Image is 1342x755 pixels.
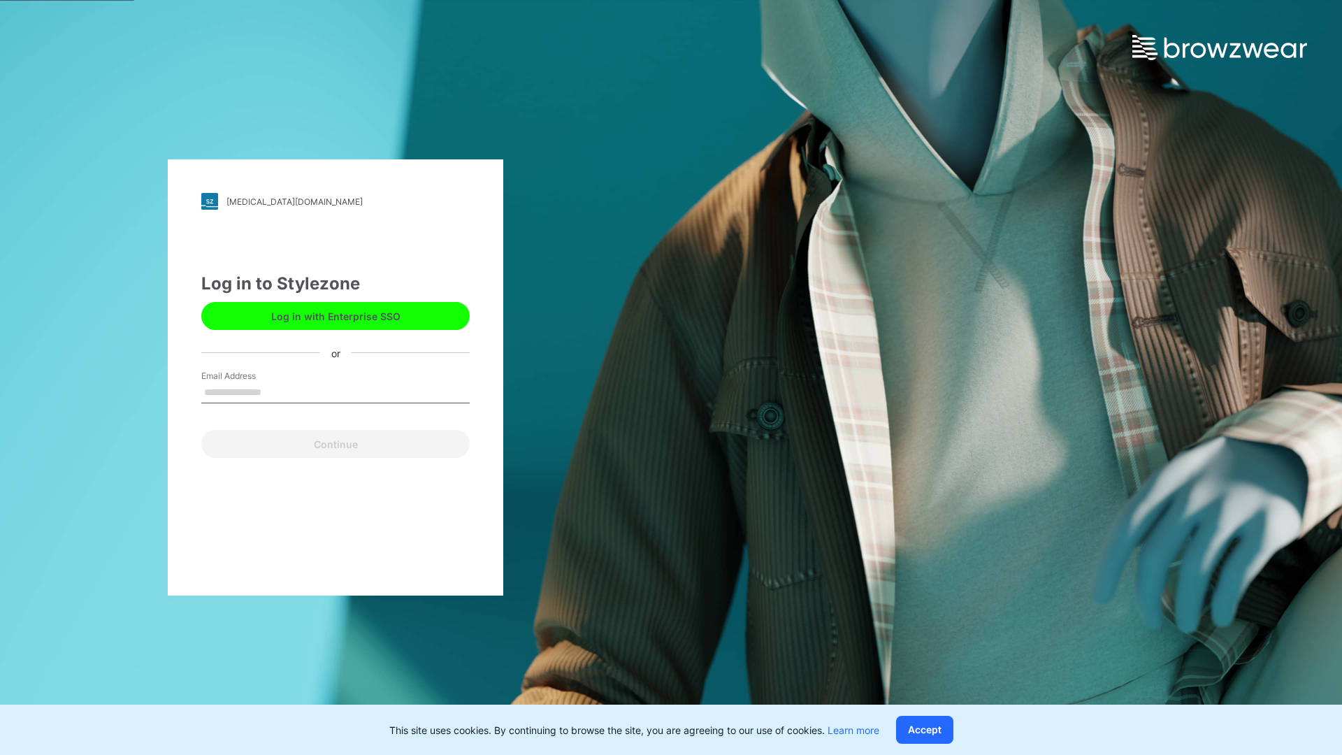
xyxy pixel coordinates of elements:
[201,370,299,382] label: Email Address
[201,302,470,330] button: Log in with Enterprise SSO
[389,723,879,738] p: This site uses cookies. By continuing to browse the site, you are agreeing to our use of cookies.
[201,193,470,210] a: [MEDICAL_DATA][DOMAIN_NAME]
[828,724,879,736] a: Learn more
[201,193,218,210] img: stylezone-logo.562084cfcfab977791bfbf7441f1a819.svg
[896,716,953,744] button: Accept
[320,345,352,360] div: or
[226,196,363,207] div: [MEDICAL_DATA][DOMAIN_NAME]
[201,271,470,296] div: Log in to Stylezone
[1132,35,1307,60] img: browzwear-logo.e42bd6dac1945053ebaf764b6aa21510.svg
